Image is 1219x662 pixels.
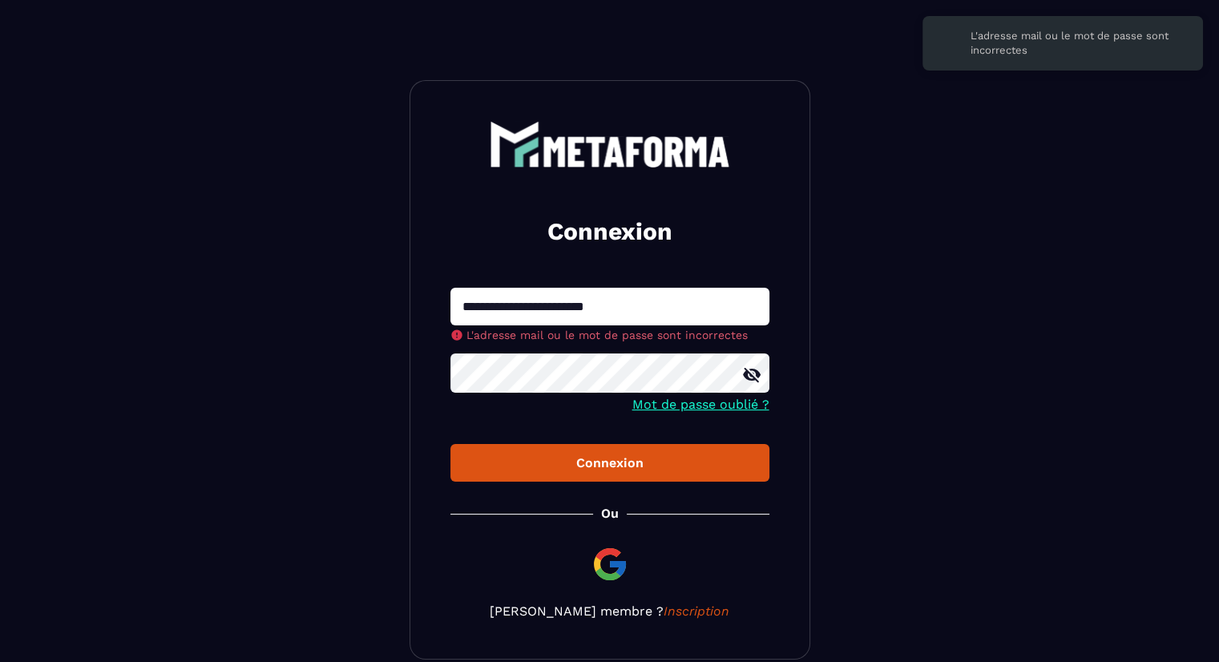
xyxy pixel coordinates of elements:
p: Ou [601,506,619,521]
a: Mot de passe oublié ? [632,397,769,412]
img: google [591,545,629,583]
a: Inscription [664,603,729,619]
h2: Connexion [470,216,750,248]
div: Connexion [463,455,757,470]
a: logo [450,121,769,168]
button: Connexion [450,444,769,482]
img: logo [490,121,730,168]
p: [PERSON_NAME] membre ? [450,603,769,619]
span: L'adresse mail ou le mot de passe sont incorrectes [466,329,748,341]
